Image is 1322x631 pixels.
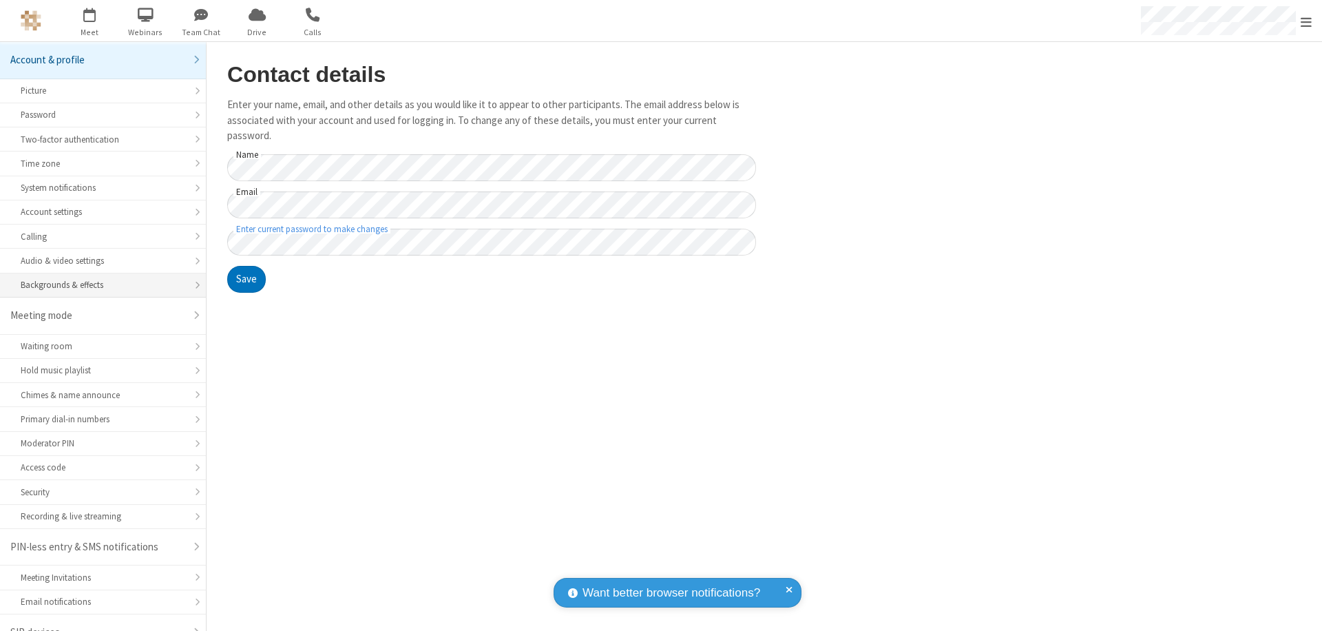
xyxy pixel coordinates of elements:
div: Time zone [21,157,185,170]
span: Want better browser notifications? [583,584,760,602]
div: Hold music playlist [21,364,185,377]
div: Meeting mode [10,308,185,324]
div: Two-factor authentication [21,133,185,146]
div: Access code [21,461,185,474]
h2: Contact details [227,63,756,87]
div: PIN-less entry & SMS notifications [10,539,185,555]
div: Moderator PIN [21,437,185,450]
span: Drive [231,26,283,39]
div: Meeting Invitations [21,571,185,584]
span: Meet [64,26,116,39]
img: QA Selenium DO NOT DELETE OR CHANGE [21,10,41,31]
div: Email notifications [21,595,185,608]
div: Picture [21,84,185,97]
div: Recording & live streaming [21,510,185,523]
div: Account settings [21,205,185,218]
span: Team Chat [176,26,227,39]
input: Name [227,154,756,181]
div: Backgrounds & effects [21,278,185,291]
span: Webinars [120,26,171,39]
button: Save [227,266,266,293]
div: Password [21,108,185,121]
div: Calling [21,230,185,243]
div: System notifications [21,181,185,194]
div: Security [21,486,185,499]
span: Calls [287,26,339,39]
input: Enter current password to make changes [227,229,756,256]
input: Email [227,192,756,218]
p: Enter your name, email, and other details as you would like it to appear to other participants. T... [227,97,756,144]
div: Audio & video settings [21,254,185,267]
div: Waiting room [21,340,185,353]
div: Chimes & name announce [21,389,185,402]
div: Account & profile [10,52,185,68]
div: Primary dial-in numbers [21,413,185,426]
